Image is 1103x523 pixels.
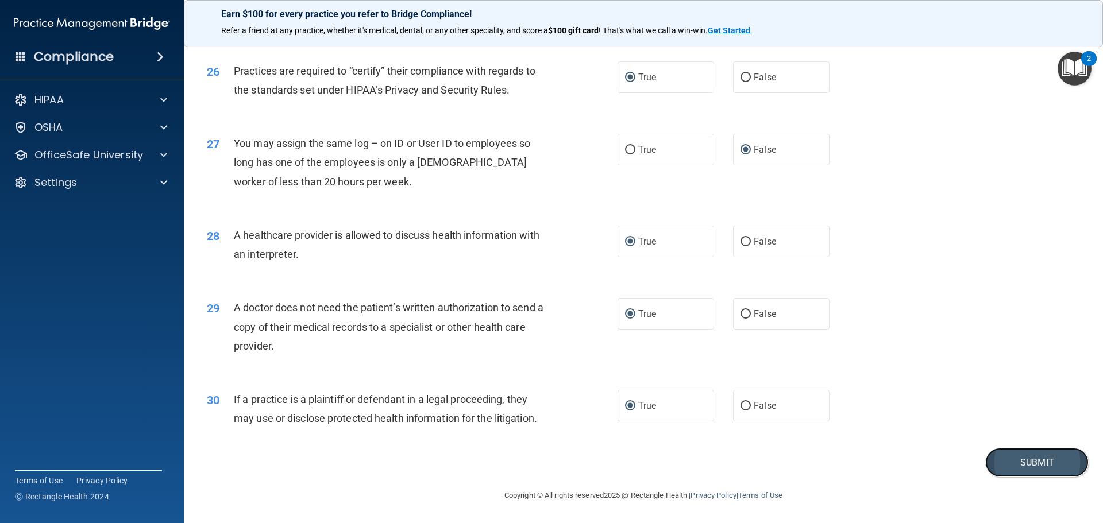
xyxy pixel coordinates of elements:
a: Terms of Use [738,491,782,499]
input: True [625,146,635,154]
p: OfficeSafe University [34,148,143,162]
span: False [754,400,776,411]
a: Privacy Policy [691,491,736,499]
span: Practices are required to “certify” their compliance with regards to the standards set under HIPA... [234,65,535,96]
div: Copyright © All rights reserved 2025 @ Rectangle Health | | [434,477,853,514]
span: False [754,72,776,83]
div: 2 [1087,59,1091,73]
input: True [625,310,635,319]
span: 29 [207,301,219,315]
span: False [754,236,776,247]
span: True [638,400,656,411]
span: 30 [207,393,219,407]
span: False [754,308,776,319]
span: 26 [207,65,219,79]
span: True [638,72,656,83]
span: Refer a friend at any practice, whether it's medical, dental, or any other speciality, and score a [221,26,548,35]
input: False [741,73,751,82]
span: Ⓒ Rectangle Health 2024 [15,491,109,502]
span: If a practice is a plaintiff or defendant in a legal proceeding, they may use or disclose protect... [234,393,537,424]
span: True [638,144,656,155]
input: False [741,146,751,154]
span: 28 [207,229,219,243]
input: True [625,73,635,82]
input: False [741,402,751,410]
button: Submit [985,448,1089,477]
h4: Compliance [34,49,114,65]
input: False [741,310,751,319]
span: 27 [207,137,219,151]
a: OSHA [14,121,167,134]
a: Privacy Policy [76,475,128,486]
p: OSHA [34,121,63,134]
strong: $100 gift card [548,26,599,35]
span: True [638,236,656,247]
p: Earn $100 for every practice you refer to Bridge Compliance! [221,9,1066,20]
span: False [754,144,776,155]
p: Settings [34,176,77,189]
button: Open Resource Center, 2 new notifications [1058,52,1092,86]
a: OfficeSafe University [14,148,167,162]
p: HIPAA [34,93,64,107]
span: ! That's what we call a win-win. [599,26,708,35]
span: A healthcare provider is allowed to discuss health information with an interpreter. [234,229,539,260]
a: HIPAA [14,93,167,107]
span: A doctor does not need the patient’s written authorization to send a copy of their medical record... [234,301,543,351]
span: True [638,308,656,319]
span: You may assign the same log – on ID or User ID to employees so long has one of the employees is o... [234,137,530,187]
a: Settings [14,176,167,189]
img: PMB logo [14,12,170,35]
input: True [625,238,635,246]
input: False [741,238,751,246]
a: Terms of Use [15,475,63,486]
a: Get Started [708,26,752,35]
strong: Get Started [708,26,750,35]
input: True [625,402,635,410]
